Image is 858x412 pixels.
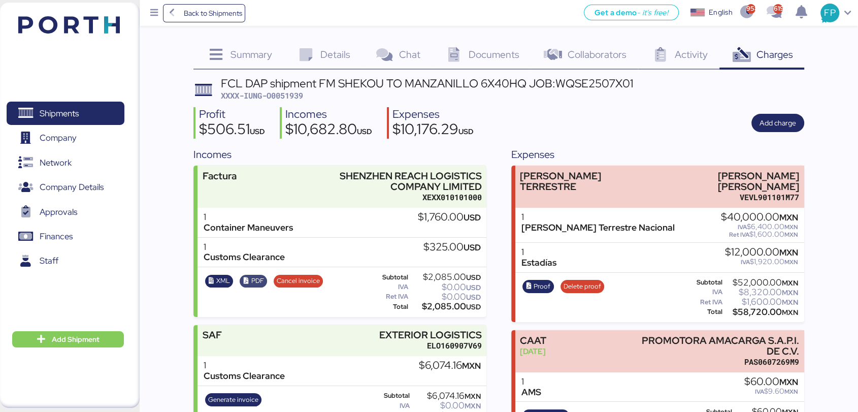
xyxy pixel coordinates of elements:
span: Staff [40,253,58,268]
button: Add charge [751,114,804,132]
span: MXN [782,278,798,288]
div: $0.00 [410,293,481,301]
button: Proof [522,280,554,293]
div: XEXX010101000 [314,192,482,203]
div: Total [371,303,408,310]
span: USD [466,283,480,292]
div: $325.00 [423,242,480,253]
div: ELO160907V69 [379,340,482,351]
div: [PERSON_NAME] [PERSON_NAME] [651,171,799,192]
span: Generate invoice [208,394,258,405]
span: MXN [461,360,480,371]
span: Charges [756,48,793,61]
div: $40,000.00 [721,212,798,223]
span: Network [40,155,72,170]
span: Add Shipment [52,333,100,345]
div: $506.51 [199,122,265,139]
span: USD [250,126,265,136]
span: XML [216,275,230,287]
div: $1,600.00 [721,231,798,238]
span: PDF [251,275,263,287]
div: $1,920.00 [725,258,798,266]
span: Cancel invoice [277,275,320,287]
span: USD [463,212,480,223]
div: 1 [204,360,285,371]
span: Collaborators [568,48,626,61]
div: [PERSON_NAME] TERRESTRE [520,171,646,192]
div: 1 [204,242,285,252]
a: Back to Shipments [163,4,246,22]
div: $12,000.00 [725,247,798,258]
button: XML [205,275,234,288]
span: Finances [40,229,73,244]
span: Approvals [40,205,77,219]
div: $2,085.00 [410,303,481,310]
span: USD [466,302,480,311]
span: Company Details [40,180,104,195]
span: MXN [784,231,798,239]
div: [DATE] [520,346,546,357]
div: Expenses [511,147,804,162]
button: Delete proof [560,280,605,293]
div: 1 [521,212,675,223]
button: Cancel invoice [274,275,323,288]
div: 1 [204,212,293,223]
span: IVA [741,258,750,266]
div: Total [688,308,722,315]
div: AMS [521,387,541,398]
div: SHENZHEN REACH LOGISTICS COMPANY LIMITED [314,171,482,192]
div: PAS0607269M9 [632,357,799,367]
span: USD [463,242,480,253]
div: VEVL901101M77 [651,192,799,203]
button: Generate invoice [205,393,262,406]
div: Subtotal [688,279,722,286]
div: EXTERIOR LOGISTICS [379,330,482,340]
span: MXN [464,392,480,401]
div: IVA [688,289,722,296]
div: Expenses [392,107,474,122]
div: Container Maneuvers [204,223,293,233]
span: Summary [230,48,272,61]
div: $60.00 [744,376,798,388]
div: $2,085.00 [410,273,481,281]
div: $6,074.16 [418,360,480,371]
div: IVA [371,283,408,291]
div: $9.60 [744,388,798,395]
div: Incomes [285,107,372,122]
span: XXXX-IUNG-O0051939 [221,90,303,101]
button: PDF [240,275,267,288]
div: Incomes [193,147,486,162]
span: MXN [784,223,798,231]
div: English [709,7,732,18]
span: Shipments [40,106,79,121]
span: Company [40,131,77,145]
a: Network [7,151,124,174]
span: MXN [784,258,798,266]
span: MXN [779,212,798,223]
div: 1 [521,247,556,258]
div: PROMOTORA AMACARGA S.A.P.I. DE C.V. [632,335,799,357]
div: $0.00 [410,283,481,291]
div: $58,720.00 [724,308,798,316]
span: MXN [784,388,798,396]
span: MXN [779,247,798,258]
div: CAAT [520,335,546,346]
div: Factura [203,171,237,181]
div: $10,176.29 [392,122,474,139]
a: Company [7,126,124,150]
span: Activity [675,48,708,61]
div: $10,682.80 [285,122,372,139]
div: SAF [203,330,222,340]
a: Approvals [7,200,124,224]
button: Menu [146,5,163,22]
span: Details [320,48,350,61]
span: MXN [782,308,798,317]
span: IVA [738,223,747,231]
span: Add charge [760,117,796,129]
span: Proof [534,281,550,292]
span: MXN [464,401,480,410]
span: MXN [782,288,798,297]
div: FCL DAP shipment FM SHEKOU TO MANZANILLO 6X40HQ JOB:WQSE2507X01 [221,78,633,89]
span: MXN [779,376,798,388]
div: $8,320.00 [724,289,798,296]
